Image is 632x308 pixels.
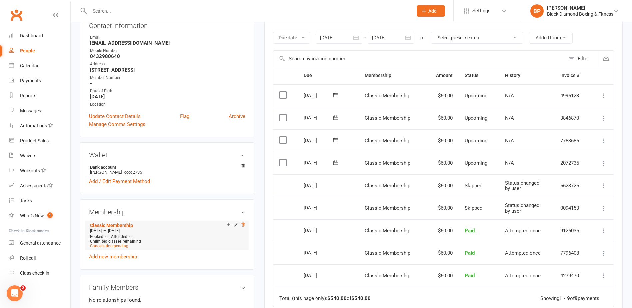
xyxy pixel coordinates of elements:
a: Class kiosk mode [9,266,70,281]
span: Classic Membership [365,205,410,211]
td: $60.00 [426,152,459,174]
span: Classic Membership [365,273,410,279]
a: Waivers [9,148,70,163]
td: $60.00 [426,197,459,219]
input: Search... [88,6,408,16]
span: Classic Membership [365,250,410,256]
span: Classic Membership [365,228,410,234]
a: Update Contact Details [89,112,141,120]
div: Payments [20,78,41,83]
span: Attended: 0 [111,234,132,239]
div: [DATE] [304,225,334,235]
td: 5623725 [554,174,590,197]
span: Attempted once [505,250,541,256]
span: Skipped [465,183,482,189]
div: Product Sales [20,138,49,143]
iframe: Intercom live chat [7,285,23,301]
a: Clubworx [8,7,25,23]
td: $60.00 [426,84,459,107]
div: Location [90,101,245,108]
div: Filter [578,55,589,63]
span: 2 [20,285,26,291]
div: Showing of payments [540,296,599,301]
div: [DATE] [304,202,334,213]
h3: Wallet [89,151,245,159]
span: [DATE] [90,228,102,233]
a: Dashboard [9,28,70,43]
strong: $540.00 [351,295,371,301]
th: Due [298,67,358,84]
span: Classic Membership [365,183,410,189]
div: [PERSON_NAME] [547,5,613,11]
strong: [EMAIL_ADDRESS][DOMAIN_NAME] [90,40,245,46]
div: Reports [20,93,36,98]
div: or [420,34,425,42]
span: Attempted once [505,273,541,279]
div: People [20,48,35,53]
div: Assessments [20,183,53,188]
span: Status changed by user [505,202,539,214]
div: Class check-in [20,270,49,276]
td: $60.00 [426,219,459,242]
div: [DATE] [304,112,334,123]
strong: - [90,80,245,86]
span: Upcoming [465,160,487,166]
div: Total (this page only): of [279,296,371,301]
a: Reports [9,88,70,103]
a: Add / Edit Payment Method [89,177,150,185]
a: Workouts [9,163,70,178]
span: Skipped [465,205,482,211]
span: N/A [505,160,514,166]
div: [DATE] [304,157,334,168]
a: Messages [9,103,70,118]
strong: 1 - 9 [559,295,570,301]
span: N/A [505,138,514,144]
span: Paid [465,228,475,234]
a: Classic Membership [90,223,133,228]
td: 3846870 [554,107,590,129]
td: $60.00 [426,107,459,129]
div: Messages [20,108,41,113]
span: Upcoming [465,115,487,121]
a: Tasks [9,193,70,208]
td: 4996123 [554,84,590,107]
button: Due date [273,32,310,44]
td: 7796408 [554,242,590,264]
span: Upcoming [465,138,487,144]
div: Tasks [20,198,32,203]
a: Manage Comms Settings [89,120,145,128]
div: Calendar [20,63,39,68]
th: Status [459,67,499,84]
a: Cancellation pending [90,244,128,248]
td: 0094153 [554,197,590,219]
span: Paid [465,273,475,279]
div: Automations [20,123,47,128]
div: [DATE] [304,270,334,280]
button: Add [417,5,445,17]
th: Invoice # [554,67,590,84]
span: Attempted once [505,228,541,234]
td: 9126035 [554,219,590,242]
strong: 9 [575,295,578,301]
div: [DATE] [304,247,334,258]
a: Calendar [9,58,70,73]
strong: Bank account [90,165,242,170]
div: — [88,228,245,233]
a: Assessments [9,178,70,193]
span: N/A [505,115,514,121]
td: 2072735 [554,152,590,174]
a: Archive [229,112,245,120]
h3: Membership [89,208,245,216]
a: Automations [9,118,70,133]
div: Address [90,61,245,67]
div: General attendance [20,240,61,246]
button: Added From [529,32,573,44]
span: [DATE] [108,228,120,233]
span: Classic Membership [365,93,410,99]
strong: [STREET_ADDRESS] [90,67,245,73]
div: Black Diamond Boxing & Fitness [547,11,613,17]
span: xxxx 2735 [124,170,142,175]
a: What's New1 [9,208,70,223]
td: $60.00 [426,264,459,287]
